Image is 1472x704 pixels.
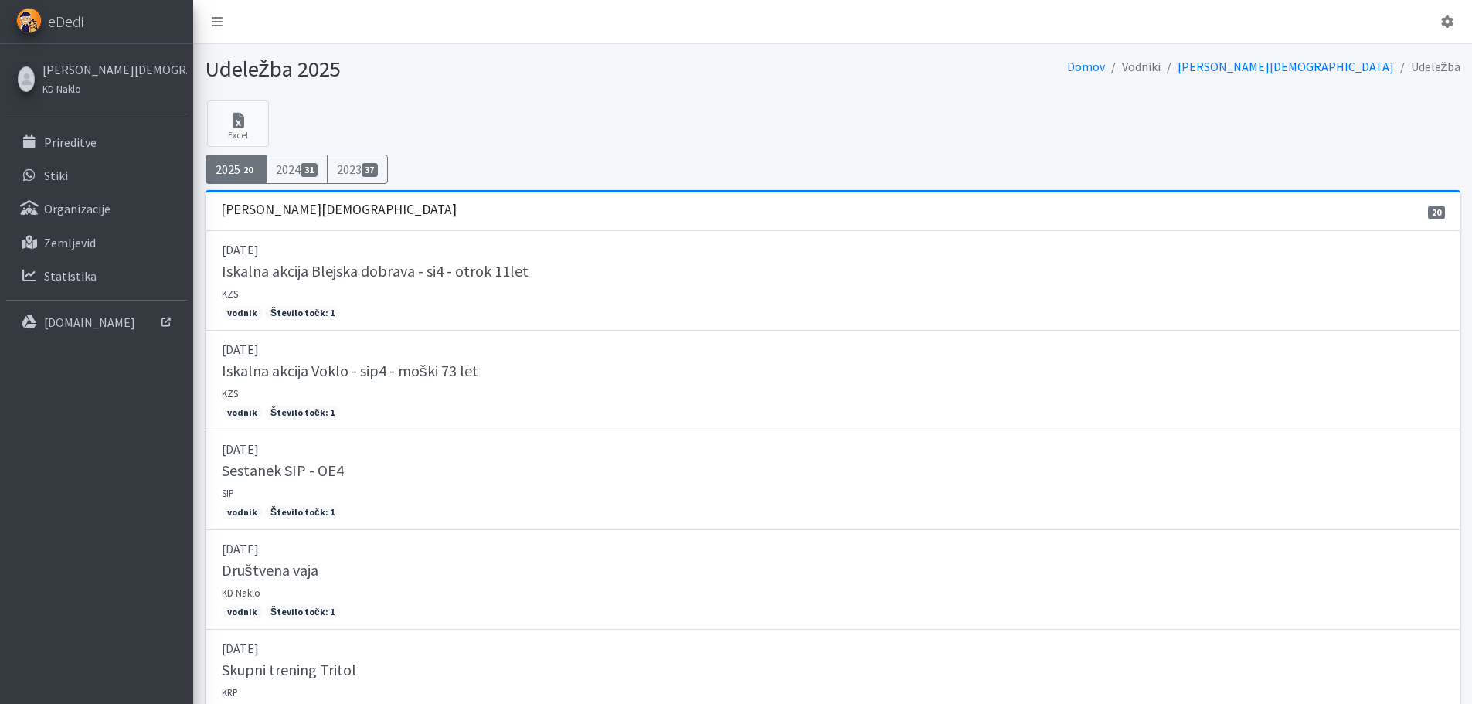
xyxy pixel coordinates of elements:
[222,587,260,599] small: KD Naklo
[206,155,267,184] a: 202520
[362,163,379,177] span: 37
[1067,59,1105,74] a: Domov
[44,134,97,150] p: Prireditve
[1394,56,1460,78] li: Udeležba
[222,340,1444,359] p: [DATE]
[6,160,187,191] a: Stiki
[1105,56,1161,78] li: Vodniki
[44,201,110,216] p: Organizacije
[265,505,340,519] span: Število točk: 1
[222,487,234,499] small: SIP
[44,315,135,330] p: [DOMAIN_NAME]
[221,202,457,218] h3: [PERSON_NAME][DEMOGRAPHIC_DATA]
[16,8,42,33] img: eDedi
[301,163,318,177] span: 31
[44,168,68,183] p: Stiki
[44,235,96,250] p: Zemljevid
[265,605,340,619] span: Število točk: 1
[222,505,263,519] span: vodnik
[265,306,340,320] span: Število točk: 1
[6,193,187,224] a: Organizacije
[206,56,828,83] h1: Udeležba 2025
[6,307,187,338] a: [DOMAIN_NAME]
[327,155,389,184] a: 202337
[1178,59,1394,74] a: [PERSON_NAME][DEMOGRAPHIC_DATA]
[206,530,1460,630] a: [DATE] Društvena vaja KD Naklo vodnik Število točk: 1
[222,639,1444,658] p: [DATE]
[206,430,1460,530] a: [DATE] Sestanek SIP - OE4 SIP vodnik Število točk: 1
[222,561,318,580] h5: Društvena vaja
[266,155,328,184] a: 202431
[222,461,344,480] h5: Sestanek SIP - OE4
[222,406,263,420] span: vodnik
[222,539,1444,558] p: [DATE]
[206,331,1460,430] a: [DATE] Iskalna akcija Voklo - sip4 - moški 73 let KZS vodnik Število točk: 1
[222,362,478,380] h5: Iskalna akcija Voklo - sip4 - moški 73 let
[222,661,356,679] h5: Skupni trening Tritol
[6,227,187,258] a: Zemljevid
[222,262,529,281] h5: Iskalna akcija Blejska dobrava - si4 - otrok 11let
[48,10,83,33] span: eDedi
[6,127,187,158] a: Prireditve
[222,686,238,699] small: KRP
[207,100,269,147] a: Excel
[44,268,97,284] p: Statistika
[265,406,340,420] span: Število točk: 1
[222,605,263,619] span: vodnik
[222,440,1444,458] p: [DATE]
[222,387,238,400] small: KZS
[6,260,187,291] a: Statistika
[42,60,183,79] a: [PERSON_NAME][DEMOGRAPHIC_DATA]
[222,306,263,320] span: vodnik
[42,79,183,97] a: KD Naklo
[42,83,81,95] small: KD Naklo
[240,163,257,177] span: 20
[222,287,238,300] small: KZS
[1428,206,1445,219] span: 20
[222,240,1444,259] p: [DATE]
[206,230,1460,331] a: [DATE] Iskalna akcija Blejska dobrava - si4 - otrok 11let KZS vodnik Število točk: 1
